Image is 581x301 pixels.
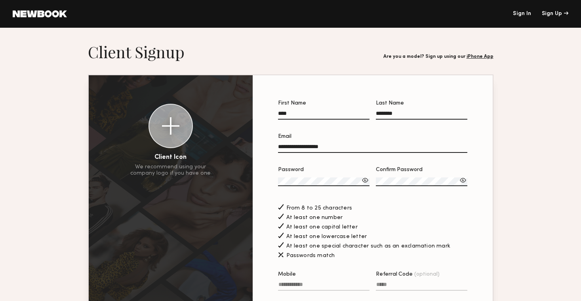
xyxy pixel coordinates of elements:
div: Referral Code [376,272,467,277]
div: Confirm Password [376,167,467,173]
input: First Name [278,110,370,120]
input: Referral Code(optional) [376,282,467,291]
input: Email [278,144,467,153]
span: (optional) [414,272,440,277]
div: First Name [278,101,370,106]
span: At least one lowercase letter [286,234,367,240]
span: Passwords match [286,253,335,259]
input: Last Name [376,110,467,120]
span: From 8 to 25 characters [286,206,352,211]
span: At least one capital letter [286,225,358,230]
div: Email [278,134,467,139]
div: We recommend using your company logo if you have one [130,164,211,177]
div: Password [278,167,370,173]
h1: Client Signup [88,42,185,62]
input: Password [278,177,370,186]
div: Mobile [278,272,370,277]
input: Mobile [278,282,370,291]
div: Are you a model? Sign up using our [383,54,493,59]
a: iPhone App [467,54,493,59]
input: Confirm Password [376,177,467,186]
div: Sign Up [542,11,568,17]
span: At least one number [286,215,343,221]
a: Sign In [513,11,531,17]
div: Last Name [376,101,467,106]
div: Client Icon [154,154,187,161]
span: At least one special character such as an exclamation mark [286,244,451,249]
